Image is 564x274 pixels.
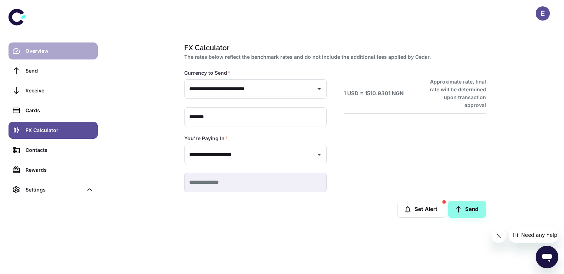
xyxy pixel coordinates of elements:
[509,227,558,243] iframe: Message from company
[184,42,483,53] h1: FX Calculator
[26,47,94,55] div: Overview
[9,102,98,119] a: Cards
[26,166,94,174] div: Rewards
[9,122,98,139] a: FX Calculator
[492,229,506,243] iframe: Close message
[536,6,550,21] button: E
[4,5,51,11] span: Hi. Need any help?
[9,161,98,178] a: Rewards
[184,69,231,76] label: Currency to Send
[448,201,486,218] a: Send
[9,181,98,198] div: Settings
[422,78,486,109] h6: Approximate rate, final rate will be determined upon transaction approval
[26,67,94,75] div: Send
[9,142,98,159] a: Contacts
[26,146,94,154] div: Contacts
[9,82,98,99] a: Receive
[26,186,83,194] div: Settings
[536,246,558,268] iframe: Button to launch messaging window
[184,135,228,142] label: You're Paying In
[26,107,94,114] div: Cards
[9,42,98,59] a: Overview
[9,62,98,79] a: Send
[397,201,445,218] button: Set Alert
[26,126,94,134] div: FX Calculator
[314,150,324,160] button: Open
[26,87,94,95] div: Receive
[314,84,324,94] button: Open
[344,90,404,98] h6: 1 USD = 1510.9301 NGN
